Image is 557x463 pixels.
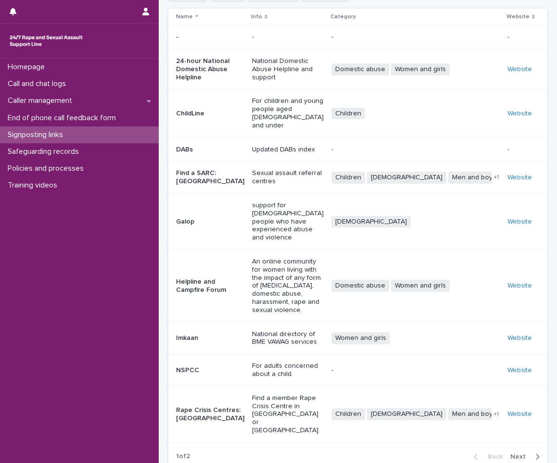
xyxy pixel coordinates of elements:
p: DABs [176,146,244,154]
p: Info [251,12,262,22]
p: ChildLine [176,110,244,118]
span: Men and boys [448,408,500,420]
tr: NSPCCFor adults concerned about a child.-Website [168,354,550,387]
a: Website [507,282,532,289]
p: Training videos [4,181,65,190]
p: 24-hour National Domestic Abuse Helpline [176,57,244,81]
span: + 1 [494,412,499,417]
span: Domestic abuse [331,280,389,292]
span: Men and boys [448,172,500,184]
p: - [331,33,500,41]
tr: Helpline and Campfire ForumAn online community for women living with the impact of any form of [M... [168,250,550,322]
p: National directory of BME VAWAG services [252,330,324,347]
a: Website [507,174,532,181]
span: Women and girls [331,332,390,344]
p: For adults concerned about a child. [252,362,324,378]
p: - [331,366,500,375]
tr: ChildLineFor children and young people aged [DEMOGRAPHIC_DATA] and underChildrenWebsite [168,89,550,138]
tr: DABsUpdated DABs index--- [168,138,550,162]
span: + 1 [494,175,499,180]
tr: 24-hour National Domestic Abuse HelplineNational Domestic Abuse Helpline and supportDomestic abus... [168,49,550,89]
p: Caller management [4,96,80,105]
a: Website [507,110,532,117]
button: Back [466,452,506,461]
p: Website [506,12,530,22]
span: Domestic abuse [331,63,389,75]
p: - [252,33,324,41]
p: support for [DEMOGRAPHIC_DATA] people who have experienced abuse and violence [252,201,324,242]
p: Call and chat logs [4,79,74,88]
span: Children [331,108,365,120]
p: Homepage [4,63,52,72]
p: National Domestic Abuse Helpline and support [252,57,324,81]
span: [DEMOGRAPHIC_DATA] [367,172,446,184]
span: [DEMOGRAPHIC_DATA] [367,408,446,420]
p: Signposting links [4,130,71,139]
span: Back [482,453,503,460]
tr: Find a SARC: [GEOGRAPHIC_DATA]Sexual assault referral centresChildren[DEMOGRAPHIC_DATA]Men and bo... [168,162,550,194]
p: Imkaan [176,334,244,342]
p: For children and young people aged [DEMOGRAPHIC_DATA] and under [252,97,324,129]
a: Website [507,335,532,341]
p: Helpline and Campfire Forum [176,278,244,294]
img: rhQMoQhaT3yELyF149Cw [8,31,85,50]
p: - [507,31,511,41]
p: Rape Crisis Centres: [GEOGRAPHIC_DATA] [176,406,244,423]
tr: ----- [168,25,550,50]
p: NSPCC [176,366,244,375]
tr: Galopsupport for [DEMOGRAPHIC_DATA] people who have experienced abuse and violence[DEMOGRAPHIC_DA... [168,193,550,250]
span: [DEMOGRAPHIC_DATA] [331,216,411,228]
span: Women and girls [391,280,450,292]
a: Website [507,66,532,73]
p: - [331,146,500,154]
tr: Rape Crisis Centres: [GEOGRAPHIC_DATA]Find a member Rape Crisis Centre in [GEOGRAPHIC_DATA] or [G... [168,386,550,442]
p: Find a SARC: [GEOGRAPHIC_DATA] [176,169,244,186]
button: Next [506,452,547,461]
p: An online community for women living with the impact of any form of [MEDICAL_DATA], domestic abus... [252,258,324,314]
p: Safeguarding records [4,147,87,156]
p: - [176,33,244,41]
p: Name [176,12,193,22]
span: Next [510,453,532,460]
p: Updated DABs index [252,146,324,154]
a: Website [507,218,532,225]
span: Children [331,172,365,184]
tr: ImkaanNational directory of BME VAWAG servicesWomen and girlsWebsite [168,322,550,354]
p: Policies and processes [4,164,91,173]
a: Website [507,367,532,374]
p: Find a member Rape Crisis Centre in [GEOGRAPHIC_DATA] or [GEOGRAPHIC_DATA]. [252,394,324,435]
p: Sexual assault referral centres [252,169,324,186]
p: End of phone call feedback form [4,113,124,123]
span: Children [331,408,365,420]
p: Category [330,12,356,22]
p: Galop [176,218,244,226]
span: Women and girls [391,63,450,75]
p: - [507,144,511,154]
a: Website [507,411,532,417]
